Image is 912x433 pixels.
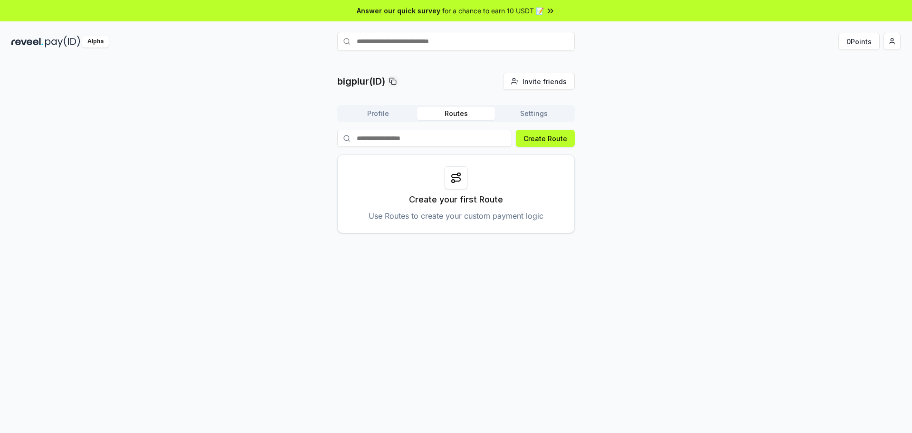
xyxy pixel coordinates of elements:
img: reveel_dark [11,36,43,48]
button: Invite friends [503,73,575,90]
p: Create your first Route [409,193,503,206]
p: bigplur(ID) [337,75,385,88]
button: Routes [417,107,495,120]
button: 0Points [838,33,880,50]
img: pay_id [45,36,80,48]
button: Create Route [516,130,575,147]
p: Use Routes to create your custom payment logic [369,210,543,221]
div: Alpha [82,36,109,48]
button: Profile [339,107,417,120]
span: for a chance to earn 10 USDT 📝 [442,6,544,16]
span: Answer our quick survey [357,6,440,16]
button: Settings [495,107,573,120]
span: Invite friends [522,77,567,87]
